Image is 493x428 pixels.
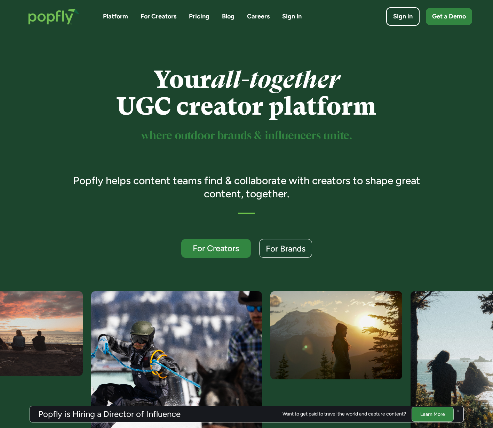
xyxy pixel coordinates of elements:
[141,131,352,141] sup: where outdoor brands & influencers unite.
[393,12,413,21] div: Sign in
[181,239,251,258] a: For Creators
[63,66,430,120] h1: Your UGC creator platform
[283,411,406,417] div: Want to get paid to travel the world and capture content?
[412,406,454,421] a: Learn More
[211,66,340,94] em: all-together
[432,12,466,21] div: Get a Demo
[21,1,86,32] a: home
[282,12,302,21] a: Sign In
[386,7,420,26] a: Sign in
[222,12,234,21] a: Blog
[259,239,312,258] a: For Brands
[188,244,245,253] div: For Creators
[103,12,128,21] a: Platform
[141,12,176,21] a: For Creators
[266,244,305,253] div: For Brands
[426,8,472,25] a: Get a Demo
[38,410,181,418] h3: Popfly is Hiring a Director of Influence
[189,12,209,21] a: Pricing
[63,174,430,200] h3: Popfly helps content teams find & collaborate with creators to shape great content, together.
[247,12,270,21] a: Careers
